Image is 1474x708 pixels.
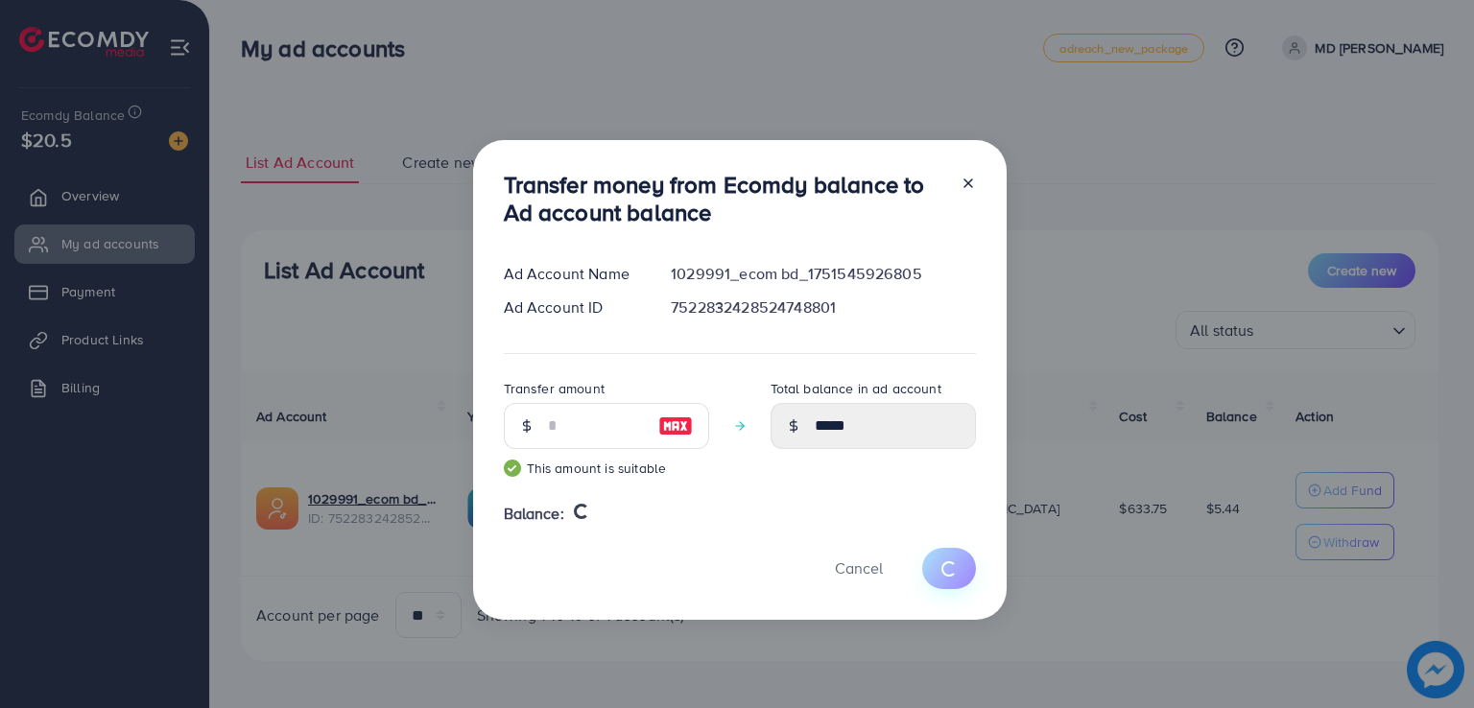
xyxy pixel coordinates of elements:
[658,414,693,437] img: image
[835,557,883,578] span: Cancel
[771,379,941,398] label: Total balance in ad account
[655,263,990,285] div: 1029991_ecom bd_1751545926805
[488,296,656,319] div: Ad Account ID
[504,379,605,398] label: Transfer amount
[504,459,709,478] small: This amount is suitable
[655,296,990,319] div: 7522832428524748801
[488,263,656,285] div: Ad Account Name
[811,548,907,589] button: Cancel
[504,460,521,477] img: guide
[504,503,564,525] span: Balance:
[504,171,945,226] h3: Transfer money from Ecomdy balance to Ad account balance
